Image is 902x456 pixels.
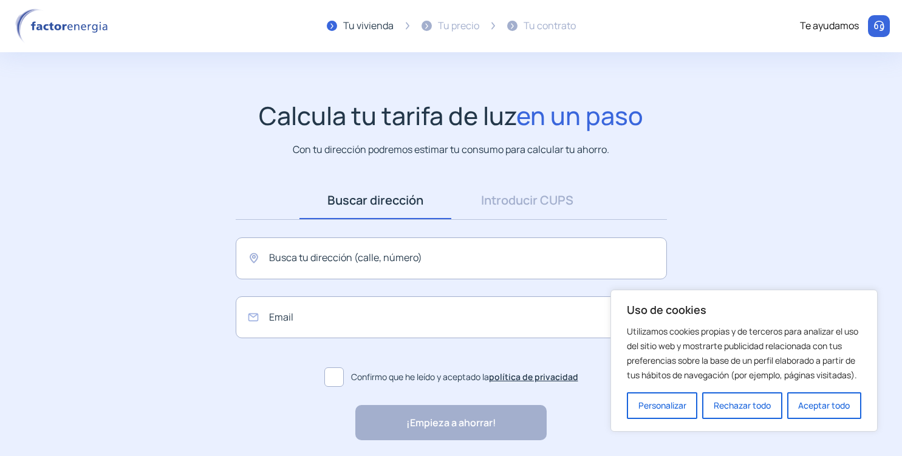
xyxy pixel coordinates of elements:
span: Confirmo que he leído y aceptado la [351,370,578,384]
a: Buscar dirección [299,182,451,219]
span: en un paso [516,98,643,132]
div: Tu vivienda [343,18,394,34]
p: Utilizamos cookies propias y de terceros para analizar el uso del sitio web y mostrarte publicida... [627,324,861,383]
a: Introducir CUPS [451,182,603,219]
button: Rechazar todo [702,392,782,419]
button: Aceptar todo [787,392,861,419]
button: Personalizar [627,392,697,419]
div: Tu precio [438,18,479,34]
p: Uso de cookies [627,302,861,317]
div: Uso de cookies [610,290,878,432]
h1: Calcula tu tarifa de luz [259,101,643,131]
a: política de privacidad [489,371,578,383]
div: Tu contrato [524,18,576,34]
p: Con tu dirección podremos estimar tu consumo para calcular tu ahorro. [293,142,609,157]
div: Te ayudamos [800,18,859,34]
img: logo factor [12,9,115,44]
img: llamar [873,20,885,32]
